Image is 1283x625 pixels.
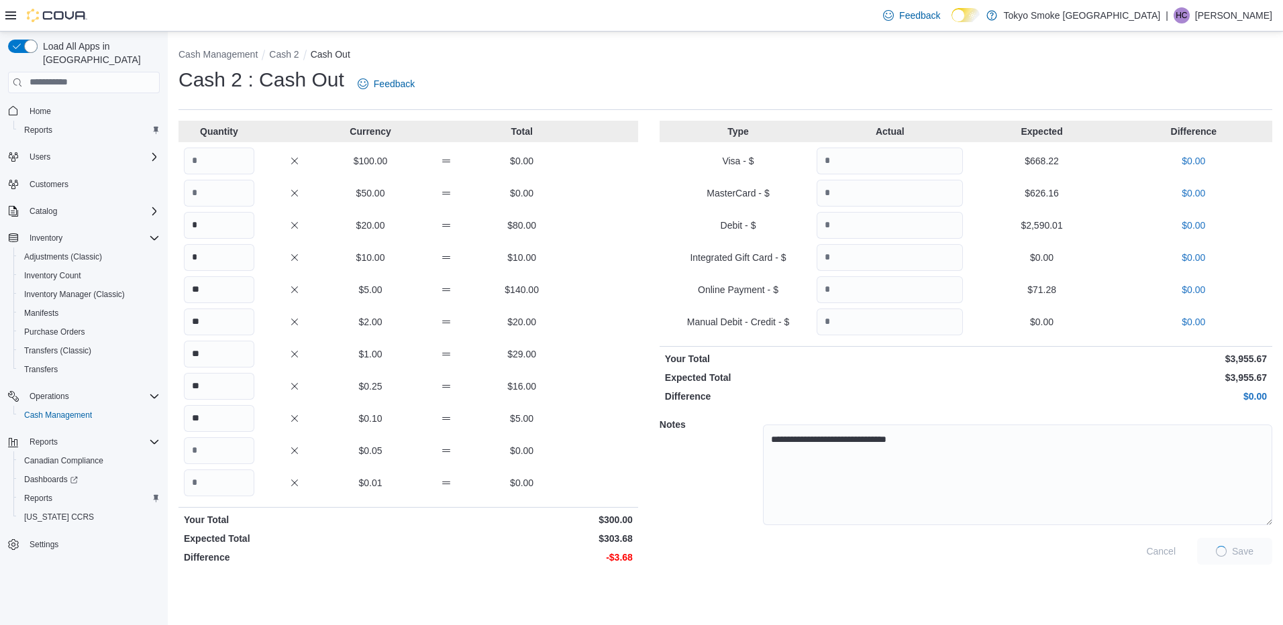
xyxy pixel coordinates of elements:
[19,305,160,321] span: Manifests
[1141,538,1181,565] button: Cancel
[13,323,165,341] button: Purchase Orders
[3,174,165,194] button: Customers
[19,343,97,359] a: Transfers (Classic)
[178,49,258,60] button: Cash Management
[184,405,254,432] input: Quantity
[19,471,160,488] span: Dashboards
[24,434,63,450] button: Reports
[952,22,952,23] span: Dark Mode
[486,125,557,138] p: Total
[184,180,254,207] input: Quantity
[24,176,160,192] span: Customers
[665,352,964,365] p: Your Total
[1232,545,1253,558] span: Save
[24,103,160,119] span: Home
[13,341,165,360] button: Transfers (Classic)
[968,283,1115,296] p: $71.28
[665,315,811,329] p: Manual Debit - Credit - $
[30,391,69,402] span: Operations
[13,121,165,139] button: Reports
[352,70,420,97] a: Feedback
[1166,7,1168,23] p: |
[336,251,406,264] p: $10.00
[1146,545,1176,558] span: Cancel
[817,308,963,335] input: Quantity
[486,154,557,168] p: $0.00
[411,513,632,526] p: $300.00
[660,411,760,438] h5: Notes
[24,512,94,522] span: [US_STATE] CCRS
[486,347,557,361] p: $29.00
[665,283,811,296] p: Online Payment - $
[336,380,406,393] p: $0.25
[184,437,254,464] input: Quantity
[1004,7,1161,23] p: Tokyo Smoke [GEOGRAPHIC_DATA]
[968,315,1115,329] p: $0.00
[486,283,557,296] p: $140.00
[184,212,254,239] input: Quantity
[13,247,165,266] button: Adjustments (Classic)
[19,471,83,488] a: Dashboards
[184,148,254,174] input: Quantity
[19,122,160,138] span: Reports
[3,202,165,221] button: Catalog
[486,251,557,264] p: $10.00
[184,551,405,564] p: Difference
[24,149,56,165] button: Users
[13,489,165,508] button: Reports
[19,324,160,340] span: Purchase Orders
[486,444,557,457] p: $0.00
[1195,7,1272,23] p: [PERSON_NAME]
[486,219,557,232] p: $80.00
[3,229,165,247] button: Inventory
[19,268,87,284] a: Inventory Count
[24,230,68,246] button: Inventory
[13,360,165,379] button: Transfers
[13,406,165,424] button: Cash Management
[13,451,165,470] button: Canadian Compliance
[30,437,58,447] span: Reports
[19,453,160,469] span: Canadian Compliance
[24,536,64,553] a: Settings
[24,125,52,135] span: Reports
[1197,538,1272,565] button: LoadingSave
[13,304,165,323] button: Manifests
[24,149,160,165] span: Users
[13,508,165,526] button: [US_STATE] CCRS
[19,407,160,423] span: Cash Management
[665,371,964,384] p: Expected Total
[1121,251,1267,264] p: $0.00
[27,9,87,22] img: Cova
[184,276,254,303] input: Quantity
[968,186,1115,200] p: $626.16
[24,364,58,375] span: Transfers
[184,373,254,400] input: Quantity
[486,412,557,425] p: $5.00
[336,283,406,296] p: $5.00
[13,266,165,285] button: Inventory Count
[24,176,74,192] a: Customers
[24,434,160,450] span: Reports
[817,148,963,174] input: Quantity
[336,154,406,168] p: $100.00
[19,361,160,378] span: Transfers
[968,371,1267,384] p: $3,955.67
[817,180,963,207] input: Quantity
[24,455,103,466] span: Canadian Compliance
[336,315,406,329] p: $2.00
[19,324,91,340] a: Purchase Orders
[3,387,165,406] button: Operations
[3,101,165,121] button: Home
[968,219,1115,232] p: $2,590.01
[878,2,945,29] a: Feedback
[19,268,160,284] span: Inventory Count
[817,276,963,303] input: Quantity
[24,251,102,262] span: Adjustments (Classic)
[1121,219,1267,232] p: $0.00
[952,8,980,22] input: Dark Mode
[336,347,406,361] p: $1.00
[30,233,62,243] span: Inventory
[269,49,299,60] button: Cash 2
[184,532,405,545] p: Expected Total
[1216,546,1227,557] span: Loading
